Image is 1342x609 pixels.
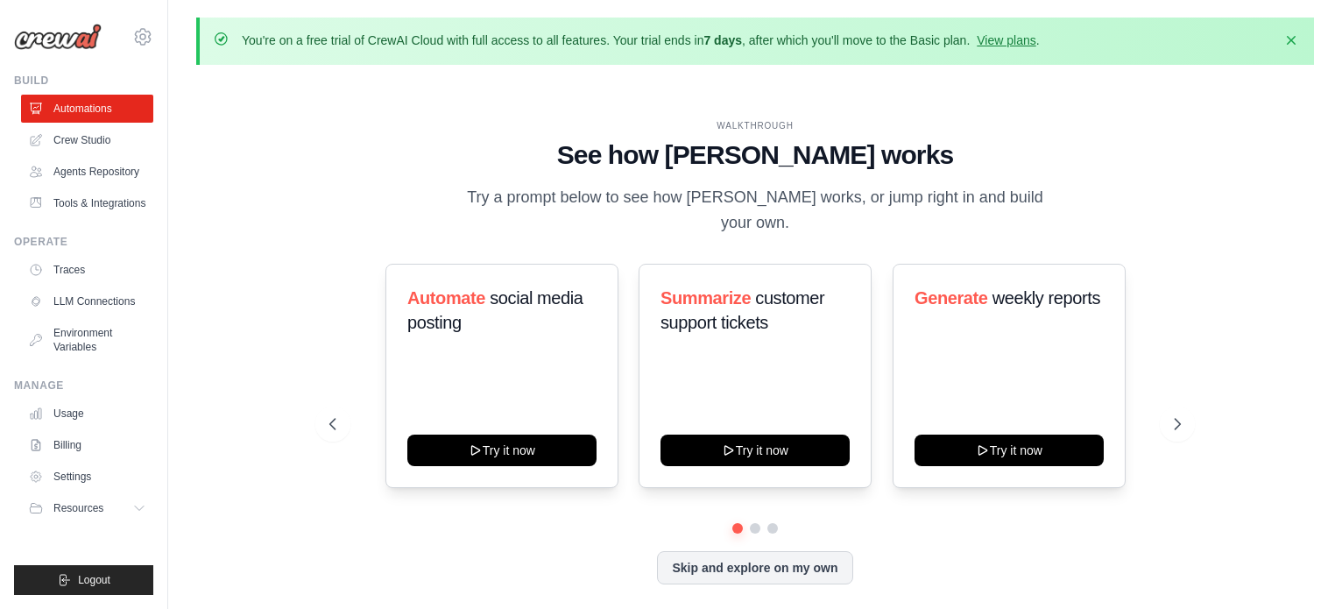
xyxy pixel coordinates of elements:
[21,319,153,361] a: Environment Variables
[915,288,988,308] span: Generate
[14,235,153,249] div: Operate
[407,435,597,466] button: Try it now
[703,33,742,47] strong: 7 days
[1254,525,1342,609] iframe: Chat Widget
[21,494,153,522] button: Resources
[660,288,751,308] span: Summarize
[21,256,153,284] a: Traces
[14,24,102,50] img: Logo
[78,573,110,587] span: Logout
[14,379,153,393] div: Manage
[21,126,153,154] a: Crew Studio
[657,551,852,584] button: Skip and explore on my own
[407,288,583,332] span: social media posting
[21,95,153,123] a: Automations
[21,463,153,491] a: Settings
[14,74,153,88] div: Build
[21,189,153,217] a: Tools & Integrations
[53,501,103,515] span: Resources
[977,33,1035,47] a: View plans
[21,431,153,459] a: Billing
[329,139,1182,171] h1: See how [PERSON_NAME] works
[329,119,1182,132] div: WALKTHROUGH
[660,435,850,466] button: Try it now
[992,288,1099,308] span: weekly reports
[21,287,153,315] a: LLM Connections
[461,185,1049,237] p: Try a prompt below to see how [PERSON_NAME] works, or jump right in and build your own.
[242,32,1040,49] p: You're on a free trial of CrewAI Cloud with full access to all features. Your trial ends in , aft...
[14,565,153,595] button: Logout
[915,435,1104,466] button: Try it now
[407,288,485,308] span: Automate
[21,158,153,186] a: Agents Repository
[21,400,153,428] a: Usage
